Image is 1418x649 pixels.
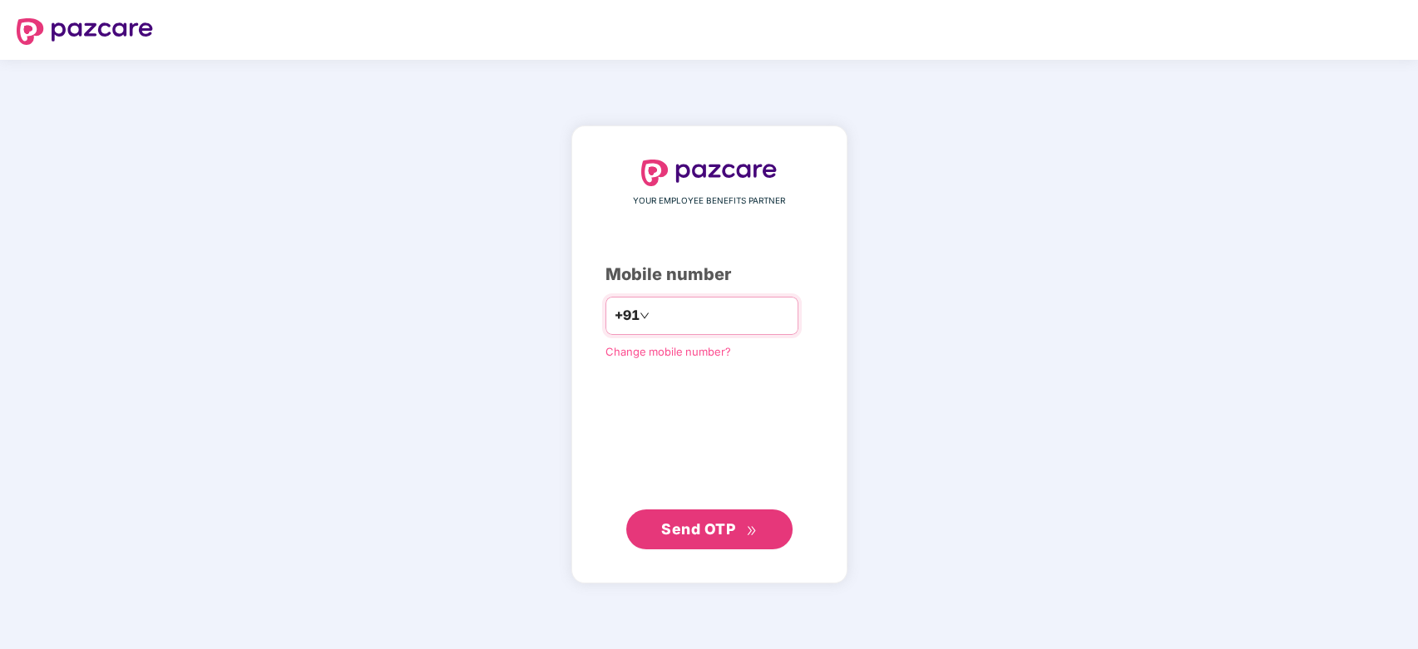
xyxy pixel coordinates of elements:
[746,525,757,536] span: double-right
[641,160,778,186] img: logo
[17,18,153,45] img: logo
[626,509,793,549] button: Send OTPdouble-right
[661,520,735,538] span: Send OTP
[615,305,640,326] span: +91
[633,194,785,208] span: YOUR EMPLOYEE BENEFITS PARTNER
[605,345,731,358] a: Change mobile number?
[605,262,813,288] div: Mobile number
[640,311,650,321] span: down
